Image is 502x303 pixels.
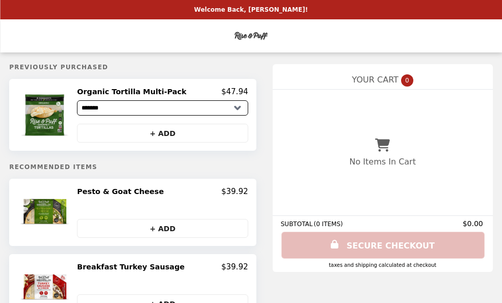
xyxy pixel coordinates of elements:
p: Welcome Back, [PERSON_NAME]! [194,6,308,13]
h2: Pesto & Goat Cheese [77,187,168,196]
p: $39.92 [221,187,248,196]
img: Brand Logo [232,25,270,46]
button: + ADD [77,124,248,143]
span: SUBTOTAL [281,221,314,228]
div: Taxes and Shipping calculated at checkout [281,262,485,268]
h5: Previously Purchased [9,64,256,71]
span: 0 [401,74,413,87]
img: Organic Tortilla Multi-Pack [17,87,75,143]
p: $47.94 [221,87,248,96]
h5: Recommended Items [9,163,256,171]
span: ( 0 ITEMS ) [313,221,342,228]
h2: Breakfast Turkey Sausage [77,262,189,271]
span: $0.00 [463,219,485,228]
h2: Organic Tortilla Multi-Pack [77,87,191,96]
img: Pesto & Goat Cheese [19,187,73,238]
p: No Items In Cart [350,157,416,167]
select: Select a product variant [77,100,248,116]
button: + ADD [77,219,248,238]
span: YOUR CART [352,75,399,85]
p: $39.92 [221,262,248,271]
